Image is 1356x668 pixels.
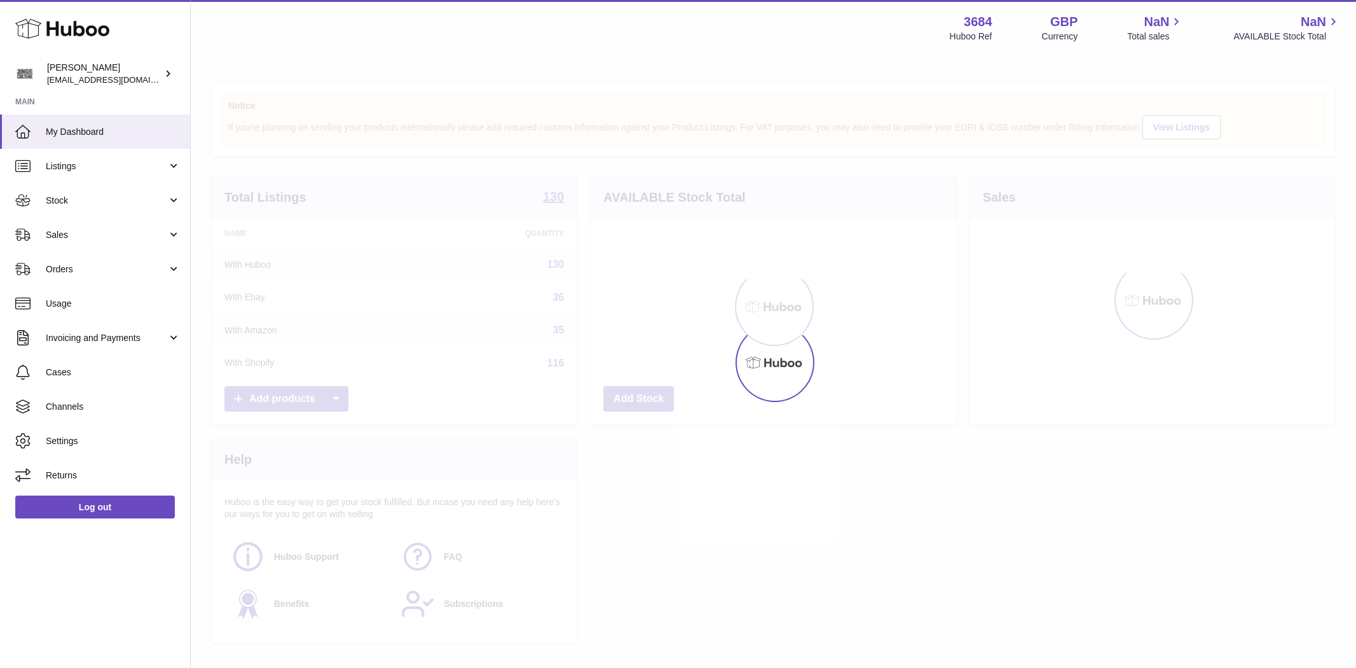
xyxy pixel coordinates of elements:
[1050,13,1078,31] strong: GBP
[46,332,167,344] span: Invoicing and Payments
[46,435,181,447] span: Settings
[47,74,187,85] span: [EMAIL_ADDRESS][DOMAIN_NAME]
[46,470,181,482] span: Returns
[1042,31,1078,43] div: Currency
[15,496,175,518] a: Log out
[1127,31,1184,43] span: Total sales
[1233,31,1341,43] span: AVAILABLE Stock Total
[46,401,181,413] span: Channels
[1301,13,1326,31] span: NaN
[15,64,34,83] img: internalAdmin-3684@internal.huboo.com
[1127,13,1184,43] a: NaN Total sales
[46,160,167,172] span: Listings
[1144,13,1169,31] span: NaN
[964,13,992,31] strong: 3684
[1233,13,1341,43] a: NaN AVAILABLE Stock Total
[46,298,181,310] span: Usage
[46,366,181,379] span: Cases
[47,62,161,86] div: [PERSON_NAME]
[46,195,167,207] span: Stock
[46,229,167,241] span: Sales
[950,31,992,43] div: Huboo Ref
[46,126,181,138] span: My Dashboard
[46,263,167,275] span: Orders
